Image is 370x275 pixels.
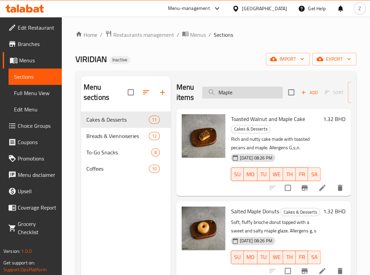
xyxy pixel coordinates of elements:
[113,31,174,39] span: Restaurants management
[75,31,97,39] a: Home
[81,109,171,180] nav: Menu sections
[3,52,62,68] a: Menus
[298,252,305,262] span: FR
[9,68,62,85] a: Sections
[3,167,62,183] a: Menu disclaimer
[149,117,159,123] span: 11
[9,101,62,118] a: Edit Menu
[298,169,305,179] span: FR
[3,118,62,134] a: Choice Groups
[110,57,130,63] span: Inactive
[81,128,171,144] div: Breads & Viennoiseries12
[182,207,225,250] img: Salted Maple Donuts
[18,40,56,48] span: Branches
[86,116,149,124] span: Cakes & Desserts
[18,154,56,163] span: Promotions
[14,105,56,113] span: Edit Menu
[308,250,321,264] button: SA
[266,53,310,65] button: import
[21,247,32,256] span: 1.0.0
[18,187,56,195] span: Upsell
[168,4,210,13] div: Menu-management
[18,122,56,130] span: Choice Groups
[272,252,280,262] span: WE
[320,87,348,98] span: Select section first
[3,150,62,167] a: Promotions
[296,167,308,181] button: FR
[124,85,138,100] span: Select all sections
[323,114,345,124] h6: 1.32 BHD
[296,250,308,264] button: FR
[3,265,47,274] a: Support.OpsPlatform
[286,252,293,262] span: TH
[318,55,351,63] span: export
[231,206,279,216] span: Salted Maple Donuts
[246,252,255,262] span: MO
[18,24,56,32] span: Edit Restaurant
[257,167,270,181] button: TU
[260,252,267,262] span: TU
[246,169,255,179] span: MO
[86,165,149,173] span: Coffees
[138,84,154,101] span: Sort sections
[281,181,295,195] span: Select to update
[231,250,243,264] button: SU
[286,169,293,179] span: TH
[283,167,296,181] button: TH
[214,31,233,39] span: Sections
[270,167,283,181] button: WE
[358,5,361,12] span: Z
[149,133,159,139] span: 12
[154,84,171,101] button: Add section
[231,125,270,133] span: Cakes & Desserts
[100,31,102,39] li: /
[298,87,320,98] span: Add item
[283,250,296,264] button: TH
[3,199,62,216] a: Coverage Report
[19,56,56,64] span: Menus
[3,247,20,256] span: Version:
[3,258,35,267] span: Get support on:
[3,183,62,199] a: Upsell
[244,167,257,181] button: MO
[86,132,149,140] span: Breads & Viennoiseries
[3,216,62,240] a: Grocery Checklist
[81,144,171,161] div: To-Go Snacks8
[3,134,62,150] a: Coupons
[237,155,275,161] span: [DATE] 08:26 PM
[14,89,56,97] span: Full Menu View
[18,138,56,146] span: Coupons
[234,169,241,179] span: SU
[312,53,356,65] button: export
[271,55,304,63] span: import
[298,87,320,98] button: Add
[257,250,270,264] button: TU
[182,30,206,39] a: Menus
[244,250,257,264] button: MO
[75,51,107,67] span: VIRIDIAN
[260,169,267,179] span: TU
[177,31,179,39] li: /
[149,116,160,124] div: items
[14,73,56,81] span: Sections
[272,169,280,179] span: WE
[149,165,160,173] div: items
[110,56,130,64] div: Inactive
[231,114,305,124] span: Toasted Walnut and Maple Cake
[18,220,56,236] span: Grocery Checklist
[323,207,345,216] h6: 1.32 BHD
[9,85,62,101] a: Full Menu View
[209,31,211,39] li: /
[300,89,318,96] span: Add
[152,149,159,156] span: 8
[280,208,320,216] div: Cakes & Desserts
[281,208,319,216] span: Cakes & Desserts
[332,180,348,196] button: delete
[270,250,283,264] button: WE
[242,5,287,12] div: [GEOGRAPHIC_DATA]
[182,114,225,158] img: Toasted Walnut and Maple Cake
[105,30,174,39] a: Restaurants management
[231,135,321,152] p: Rich and nutty cake made with toasted pecans and maple. Allergens G,s,n.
